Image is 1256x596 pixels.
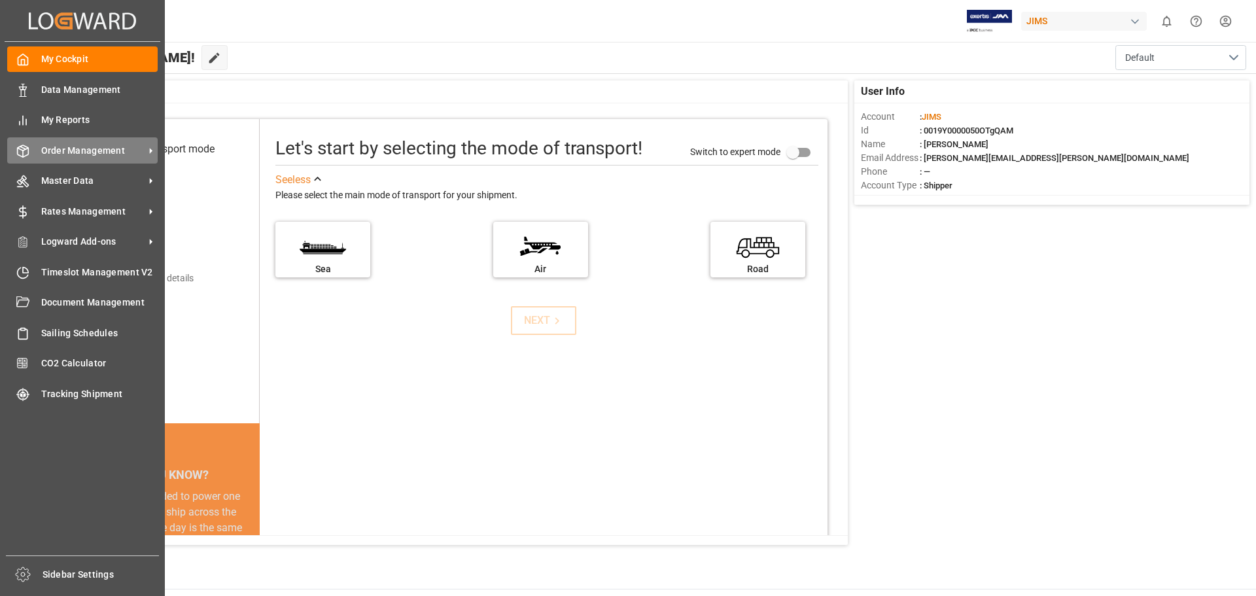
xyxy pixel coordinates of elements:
[7,259,158,285] a: Timeslot Management V2
[500,262,582,276] div: Air
[920,139,988,149] span: : [PERSON_NAME]
[41,357,158,370] span: CO2 Calculator
[1181,7,1211,36] button: Help Center
[922,112,941,122] span: JIMS
[511,306,576,335] button: NEXT
[524,313,564,328] div: NEXT
[41,296,158,309] span: Document Management
[41,113,158,127] span: My Reports
[1152,7,1181,36] button: show 0 new notifications
[717,262,799,276] div: Road
[41,387,158,401] span: Tracking Shipment
[275,188,818,203] div: Please select the main mode of transport for your shipment.
[41,205,145,219] span: Rates Management
[275,172,311,188] div: See less
[861,137,920,151] span: Name
[41,83,158,97] span: Data Management
[1115,45,1246,70] button: open menu
[861,179,920,192] span: Account Type
[861,165,920,179] span: Phone
[861,110,920,124] span: Account
[54,45,195,70] span: Hello [PERSON_NAME]!
[86,489,244,583] div: The energy needed to power one large container ship across the ocean in a single day is the same ...
[1125,51,1155,65] span: Default
[920,126,1013,135] span: : 0019Y0000050OTgQAM
[41,144,145,158] span: Order Management
[41,52,158,66] span: My Cockpit
[861,124,920,137] span: Id
[7,46,158,72] a: My Cockpit
[7,290,158,315] a: Document Management
[920,181,952,190] span: : Shipper
[967,10,1012,33] img: Exertis%20JAM%20-%20Email%20Logo.jpg_1722504956.jpg
[690,146,780,156] span: Switch to expert mode
[920,167,930,177] span: : —
[920,112,941,122] span: :
[41,235,145,249] span: Logward Add-ons
[275,135,642,162] div: Let's start by selecting the mode of transport!
[7,77,158,102] a: Data Management
[41,326,158,340] span: Sailing Schedules
[41,174,145,188] span: Master Data
[282,262,364,276] div: Sea
[861,151,920,165] span: Email Address
[7,381,158,406] a: Tracking Shipment
[1021,12,1147,31] div: JIMS
[861,84,905,99] span: User Info
[71,461,260,489] div: DID YOU KNOW?
[1021,9,1152,33] button: JIMS
[41,266,158,279] span: Timeslot Management V2
[920,153,1189,163] span: : [PERSON_NAME][EMAIL_ADDRESS][PERSON_NAME][DOMAIN_NAME]
[7,351,158,376] a: CO2 Calculator
[43,568,160,582] span: Sidebar Settings
[7,320,158,345] a: Sailing Schedules
[7,107,158,133] a: My Reports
